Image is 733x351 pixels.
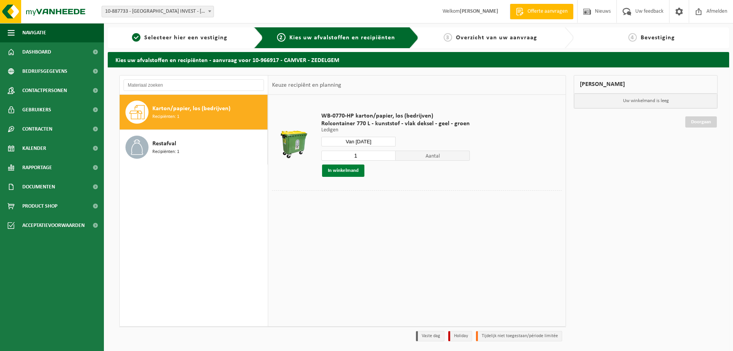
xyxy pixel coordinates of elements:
li: Tijdelijk niet toegestaan/période limitée [476,331,562,341]
span: 3 [444,33,452,42]
span: Karton/papier, los (bedrijven) [152,104,230,113]
span: Rapportage [22,158,52,177]
span: Offerte aanvragen [526,8,569,15]
span: Documenten [22,177,55,196]
a: Doorgaan [685,116,717,128]
li: Holiday [448,331,472,341]
div: Keuze recipiënt en planning [268,76,345,95]
span: Overzicht van uw aanvraag [456,35,537,41]
div: [PERSON_NAME] [574,75,718,94]
span: Product Shop [22,196,57,216]
span: 1 [132,33,140,42]
button: Restafval Recipiënten: 1 [120,130,268,165]
span: Kalender [22,139,46,158]
li: Vaste dag [416,331,444,341]
input: Materiaal zoeken [124,79,264,91]
a: 1Selecteer hier een vestiging [112,33,248,42]
span: Navigatie [22,23,46,42]
span: Acceptatievoorwaarden [22,216,85,235]
span: Dashboard [22,42,51,62]
span: WB-0770-HP karton/papier, los (bedrijven) [321,112,470,120]
span: Restafval [152,139,176,148]
span: 2 [277,33,286,42]
button: In winkelmand [322,165,364,177]
input: Selecteer datum [321,137,396,146]
span: Selecteer hier een vestiging [144,35,227,41]
a: Offerte aanvragen [510,4,573,19]
span: Bedrijfsgegevens [22,62,67,81]
span: Aantal [396,151,470,161]
p: Uw winkelmand is leeg [574,94,717,108]
span: Gebruikers [22,100,51,119]
span: Rolcontainer 770 L - kunststof - vlak deksel - geel - groen [321,120,470,128]
span: Contactpersonen [22,81,67,100]
span: Recipiënten: 1 [152,113,179,121]
span: Contracten [22,119,52,139]
span: 10-887733 - AMARILLO INVEST - VARSENARE [102,6,214,17]
button: Karton/papier, los (bedrijven) Recipiënten: 1 [120,95,268,130]
strong: [PERSON_NAME] [460,8,498,14]
p: Ledigen [321,128,470,133]
span: 4 [628,33,637,42]
h2: Kies uw afvalstoffen en recipiënten - aanvraag voor 10-966917 - CAMVER - ZEDELGEM [108,52,729,67]
span: Bevestiging [641,35,675,41]
span: Kies uw afvalstoffen en recipiënten [289,35,395,41]
span: Recipiënten: 1 [152,148,179,156]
